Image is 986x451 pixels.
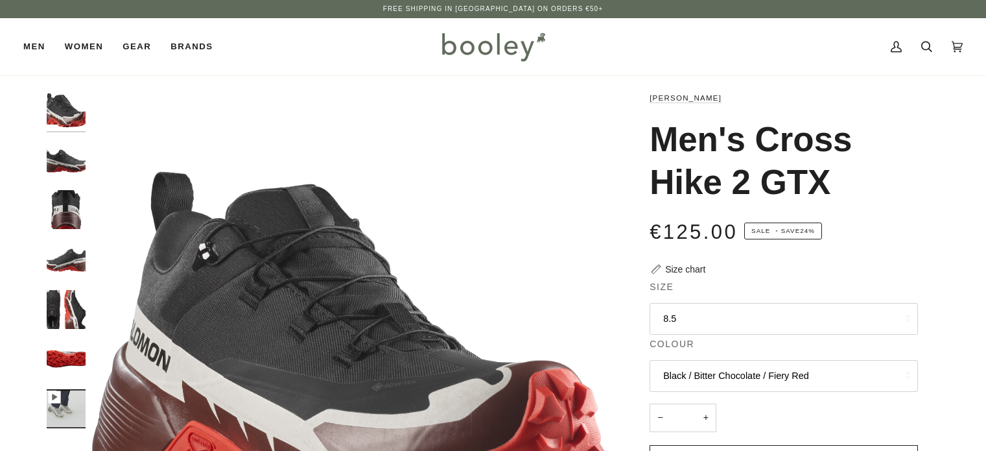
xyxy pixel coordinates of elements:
[744,223,822,239] span: Save
[773,227,781,234] em: •
[47,339,86,378] img: Men's Cross Hike 2 GTX
[650,118,908,204] h1: Men's Cross Hike 2 GTX
[47,91,86,130] img: Salomon Men's Cross Hike 2 GTX Black / Bitter Chocolate / Fiery Red - Booley Galway
[650,221,738,243] span: €125.00
[650,94,722,102] a: [PERSON_NAME]
[751,227,770,234] span: Sale
[161,18,222,75] a: Brands
[47,389,86,428] img: Men's Cross Hike 2 GTX
[650,404,716,433] input: Quantity
[123,40,151,53] span: Gear
[55,18,113,75] a: Women
[383,4,603,14] p: Free Shipping in [GEOGRAPHIC_DATA] on Orders €50+
[650,280,674,294] span: Size
[650,303,918,335] button: 8.5
[170,40,213,53] span: Brands
[23,40,45,53] span: Men
[650,404,670,433] button: −
[47,240,86,279] img: Salomon Men's Cross Hike 2 GTX - Booley Galway
[800,227,815,234] span: 24%
[47,190,86,229] img: Salomon Men's Cross Hike 2 GTX - Booley Galway
[65,40,103,53] span: Women
[113,18,161,75] a: Gear
[47,141,86,180] img: Salomon Men's Cross Hike 2 GTX - Booley Galway
[696,404,716,433] button: +
[47,290,86,329] img: Salomon Men's Cross Hike 2 GTX - Booley Galway
[436,28,550,66] img: Booley
[650,360,918,392] button: Black / Bitter Chocolate / Fiery Red
[23,18,55,75] a: Men
[650,337,694,351] span: Colour
[665,263,705,276] div: Size chart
